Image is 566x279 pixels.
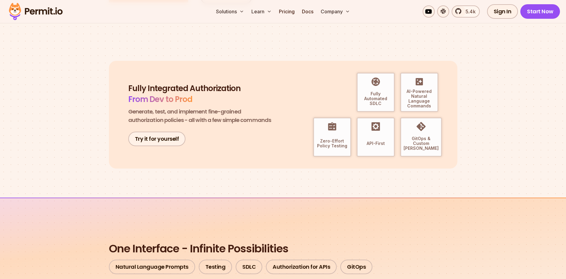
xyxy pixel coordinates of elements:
a: 5.4k [452,5,480,18]
a: Pricing [276,5,297,18]
a: Try it for yourself [128,132,186,146]
button: Learn [249,5,274,18]
a: Authorization for APIs [266,260,337,274]
a: GitOps [340,260,372,274]
p: API-First [367,141,385,146]
a: Docs [299,5,316,18]
span: From Dev to Prod [128,94,192,105]
h2: Fully Integrated Authorization [128,83,273,105]
p: AI-Powered Natural Language Commands [404,89,435,108]
button: Company [318,5,352,18]
h2: One Interface - Infinite Possibilities [109,241,457,256]
p: Generate, test, and implement fine-grained authorization policies - all with a few simple commands [128,107,273,124]
button: Solutions [214,5,247,18]
a: Sign In [487,4,518,19]
img: Permit logo [6,1,65,22]
a: Natural Language Prompts [109,260,195,274]
p: Fully Automated SDLC [360,91,391,106]
a: SDLC [236,260,262,274]
p: Zero-Effort Policy Testing [316,139,348,148]
p: GitOps & Custom [PERSON_NAME] [404,136,439,151]
a: Start Now [520,4,560,19]
a: Testing [199,260,232,274]
span: 5.4k [462,8,476,15]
